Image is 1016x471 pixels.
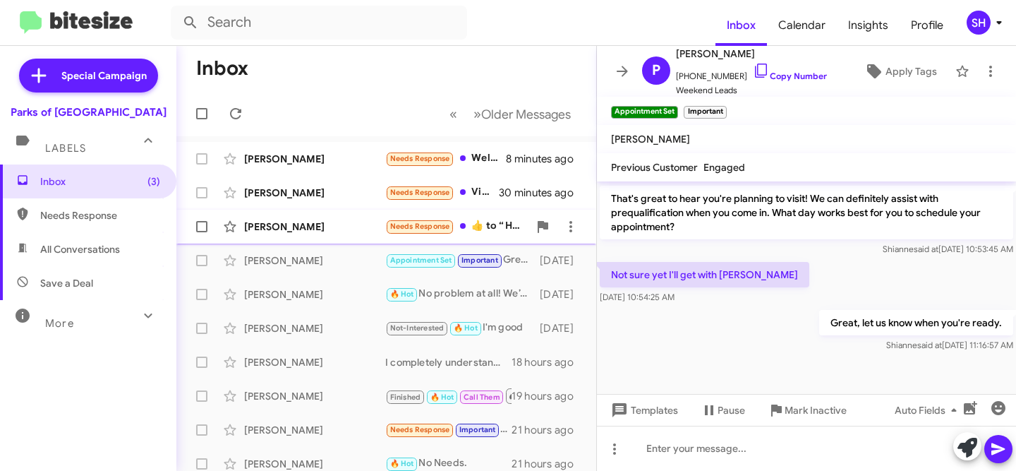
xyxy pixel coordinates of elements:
span: Engaged [703,161,745,174]
div: 18 hours ago [512,355,585,369]
a: Profile [900,5,955,46]
div: [PERSON_NAME] [244,254,385,268]
span: said at [914,244,938,254]
span: [PHONE_NUMBER] [676,62,827,83]
div: 21 hours ago [512,457,585,471]
a: Insights [837,5,900,46]
button: Templates [597,398,689,423]
span: Special Campaign [61,68,147,83]
div: [DATE] [540,254,585,268]
span: Important [459,425,496,434]
span: Templates [608,398,678,423]
span: Needs Response [390,425,450,434]
span: Previous Customer [611,161,698,174]
span: Weekend Leads [676,83,827,97]
span: Appointment Set [390,256,452,265]
span: [DATE] 10:54:25 AM [600,292,675,302]
div: I'm good [385,320,540,336]
span: Important [461,256,498,265]
span: « [449,105,457,123]
div: SH [967,11,991,35]
div: [PERSON_NAME] [244,457,385,471]
button: Pause [689,398,756,423]
button: Mark Inactive [756,398,858,423]
span: Apply Tags [885,59,937,84]
div: No problem at all! We’d love to have you back to look at the [GEOGRAPHIC_DATA][PERSON_NAME]. What... [385,286,540,302]
div: 8 minutes ago [506,152,585,166]
div: [PERSON_NAME] [244,355,385,369]
span: Mark Inactive [785,398,847,423]
div: 21 hours ago [512,423,585,437]
span: » [473,105,481,123]
span: Shianne [DATE] 10:53:45 AM [883,244,1013,254]
a: Special Campaign [19,59,158,93]
div: I completely understand your feelings about truck pricing. Let's focus on evaluating your F-150 f... [385,355,512,369]
span: Needs Response [390,222,450,231]
span: Save a Deal [40,276,93,290]
span: [PERSON_NAME] [676,45,827,62]
small: Appointment Set [611,106,678,119]
div: [PERSON_NAME] [244,423,385,437]
span: 🔥 Hot [454,323,478,333]
span: Needs Response [390,188,450,197]
input: Search [171,6,467,40]
div: Great, let us know when you're ready. [385,252,540,268]
div: Parks of [GEOGRAPHIC_DATA] [11,105,167,119]
span: Inbox [40,174,160,189]
div: Liked “I have sent my manger your request and he should be reaching back out soon with more infor... [385,422,512,438]
div: 19 hours ago [512,389,585,403]
a: Copy Number [753,71,827,81]
span: Auto Fields [895,398,962,423]
div: [PERSON_NAME] [244,186,385,200]
div: 30 minutes ago [500,186,585,200]
span: P [652,59,660,82]
span: Shianne [DATE] 11:16:57 AM [886,340,1013,350]
span: Call Them [464,393,500,402]
div: Yes, I'm Coming in to test drive, I spoke to a salesperson earlier [DATE], they said a vehicle ma... [385,387,512,405]
a: Inbox [715,5,767,46]
span: Finished [390,393,421,402]
button: Next [465,100,579,129]
button: Auto Fields [883,398,974,423]
small: Important [684,106,726,119]
span: 🔥 Hot [390,459,414,468]
span: Older Messages [481,107,571,122]
span: All Conversations [40,242,120,256]
span: [PERSON_NAME] [611,133,690,145]
div: [DATE] [540,287,585,302]
div: ​👍​ to “ Hi [PERSON_NAME] this is [PERSON_NAME], General Manager at [GEOGRAPHIC_DATA]. Just wante... [385,218,528,234]
span: Pause [718,398,745,423]
p: Not sure yet I'll get with [PERSON_NAME] [600,262,809,287]
div: [DATE] [540,321,585,335]
div: [PERSON_NAME] [244,220,385,234]
div: Well, I know that there is a safety recall, and I don't think you can sell them right now correct... [385,150,506,167]
p: That's great to hear you're planning to visit! We can definitely assist with prequalification whe... [600,186,1013,239]
span: 🔥 Hot [390,290,414,299]
span: Needs Response [390,154,450,163]
span: Not-Interested [390,323,445,333]
div: [PERSON_NAME] [244,287,385,302]
span: Labels [45,142,86,155]
button: Apply Tags [852,59,948,84]
div: [PERSON_NAME] [244,152,385,166]
div: Visit satisfactory but will not pursue trade. Have determined best to drive my Lo mileage 2018 Na... [385,184,500,201]
h1: Inbox [196,57,248,80]
nav: Page navigation example [442,100,579,129]
span: More [45,317,74,330]
span: Needs Response [40,208,160,222]
a: Calendar [767,5,837,46]
button: Previous [441,100,466,129]
p: Great, let us know when you're ready. [819,310,1013,335]
span: 🔥 Hot [430,393,454,402]
div: [PERSON_NAME] [244,389,385,403]
button: SH [955,11,1000,35]
div: [PERSON_NAME] [244,321,385,335]
span: (3) [147,174,160,189]
span: said at [917,340,942,350]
